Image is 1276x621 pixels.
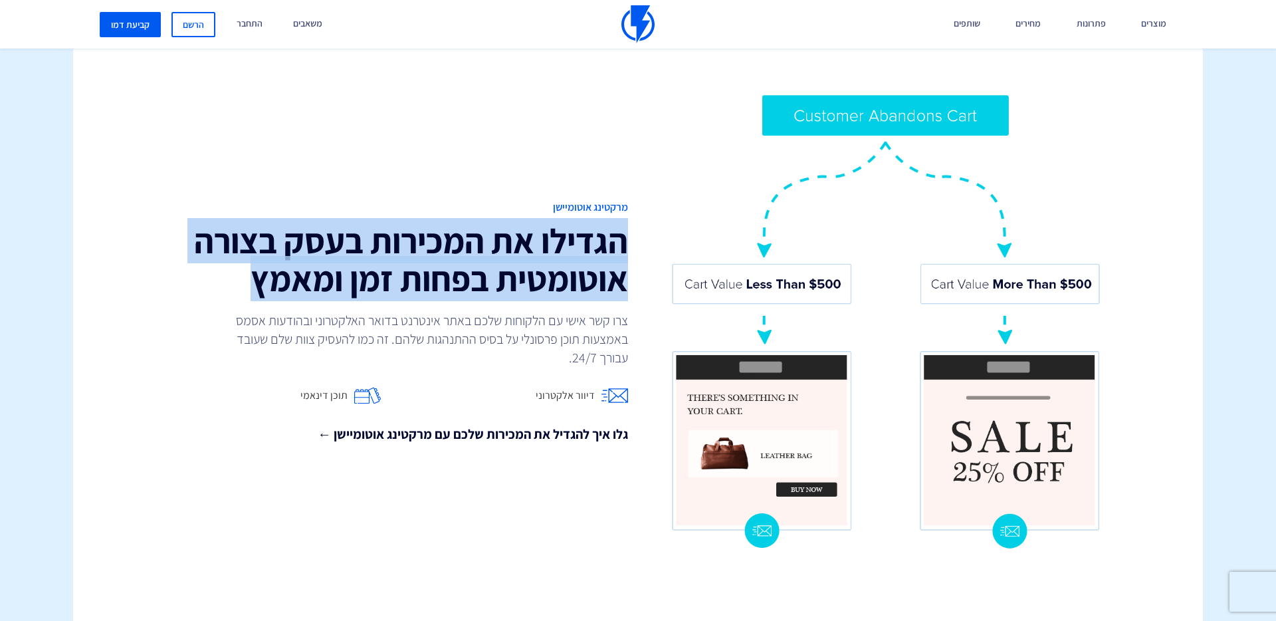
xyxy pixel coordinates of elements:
a: קביעת דמו [100,12,161,37]
span: דיוור אלקטרוני [536,388,595,404]
span: תוכן דינאמי [300,388,348,404]
p: צרו קשר אישי עם הלקוחות שלכם באתר אינטרנט בדואר האלקטרוני ובהודעות אסמס באמצעות תוכן פרסונלי על ב... [229,311,628,367]
a: הרשם [171,12,215,37]
a: גלו איך להגדיל את המכירות שלכם עם מרקטינג אוטומיישן ← [153,425,628,444]
span: מרקטינג אוטומיישן [153,200,628,215]
h2: הגדילו את המכירות בעסק בצורה אוטומטית בפחות זמן ומאמץ [153,222,628,298]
